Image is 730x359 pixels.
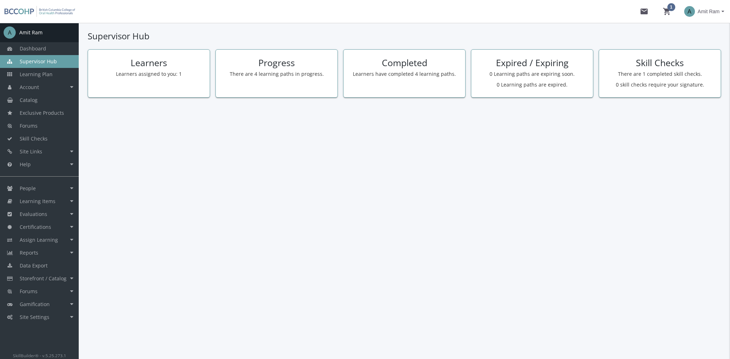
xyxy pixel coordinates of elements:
h2: Expired / Expiring [477,58,588,68]
span: Storefront / Catalog [20,275,67,282]
h2: Learners [93,58,204,68]
h1: Supervisor Hub [88,30,721,42]
p: Learners assigned to you: 1 [93,70,204,78]
span: Supervisor Hub [20,58,57,65]
span: Forums [20,288,38,295]
span: Reports [20,249,38,256]
span: Assign Learning [20,236,58,243]
span: Forums [20,122,38,129]
span: Evaluations [20,211,47,217]
span: Help [20,161,31,168]
span: Catalog [20,97,38,103]
p: There are 1 completed skill checks. [604,70,715,78]
span: Exclusive Products [20,109,64,116]
span: Skill Checks [20,135,48,142]
span: Data Export [20,262,48,269]
div: Amit Ram [19,29,43,36]
span: Learning Plan [20,71,53,78]
span: People [20,185,36,192]
h2: Skill Checks [604,58,715,68]
p: There are 4 learning paths in progress. [221,70,332,78]
span: Certifications [20,223,51,230]
span: Learning Items [20,198,55,205]
span: Site Settings [20,314,49,320]
p: Learners have completed 4 learning paths. [349,70,460,78]
p: 0 Learning paths are expired. [477,81,588,88]
span: A [4,26,16,39]
span: A [684,6,695,17]
p: 0 Learning paths are expiring soon. [477,70,588,78]
span: Amit Ram [698,5,720,18]
span: Site Links [20,148,42,155]
mat-icon: shopping_cart [663,7,671,16]
h2: Progress [221,58,332,68]
span: Dashboard [20,45,46,52]
mat-icon: mail [640,7,648,16]
p: 0 skill checks require your signature. [604,81,715,88]
h2: Completed [349,58,460,68]
span: Account [20,84,39,90]
small: SkillBuilder® - v.5.25.273.1 [13,353,66,358]
span: Gamification [20,301,50,308]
